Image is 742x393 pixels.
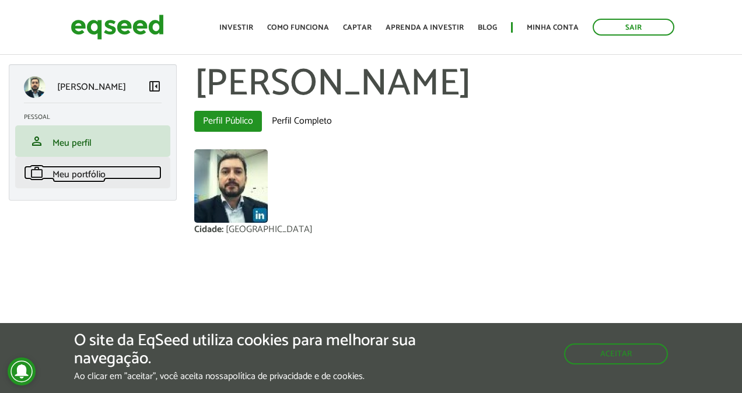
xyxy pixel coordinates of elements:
li: Meu portfólio [15,157,170,188]
a: Perfil Público [194,111,262,132]
a: Investir [219,24,253,31]
p: [PERSON_NAME] [57,82,126,93]
a: personMeu perfil [24,134,162,148]
span: Meu perfil [52,135,92,151]
span: : [222,222,223,237]
li: Meu perfil [15,125,170,157]
span: Meu portfólio [52,167,106,183]
div: [GEOGRAPHIC_DATA] [226,225,313,234]
img: Foto de Alexsandro Brum [194,149,268,223]
a: Sair [593,19,674,36]
a: Captar [343,24,372,31]
a: Aprenda a investir [386,24,464,31]
h2: Pessoal [24,114,170,121]
span: left_panel_close [148,79,162,93]
a: Blog [478,24,497,31]
h5: O site da EqSeed utiliza cookies para melhorar sua navegação. [74,332,430,368]
p: Ao clicar em "aceitar", você aceita nossa . [74,371,430,382]
button: Aceitar [564,343,668,364]
a: Ver perfil do usuário. [194,149,268,223]
div: Cidade [194,225,226,234]
a: Como funciona [267,24,329,31]
span: work [30,166,44,180]
a: Minha conta [527,24,579,31]
h1: [PERSON_NAME] [194,64,733,105]
a: política de privacidade e de cookies [228,372,363,381]
a: Colapsar menu [148,79,162,96]
span: person [30,134,44,148]
a: workMeu portfólio [24,166,162,180]
a: Perfil Completo [263,111,341,132]
img: EqSeed [71,12,164,43]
